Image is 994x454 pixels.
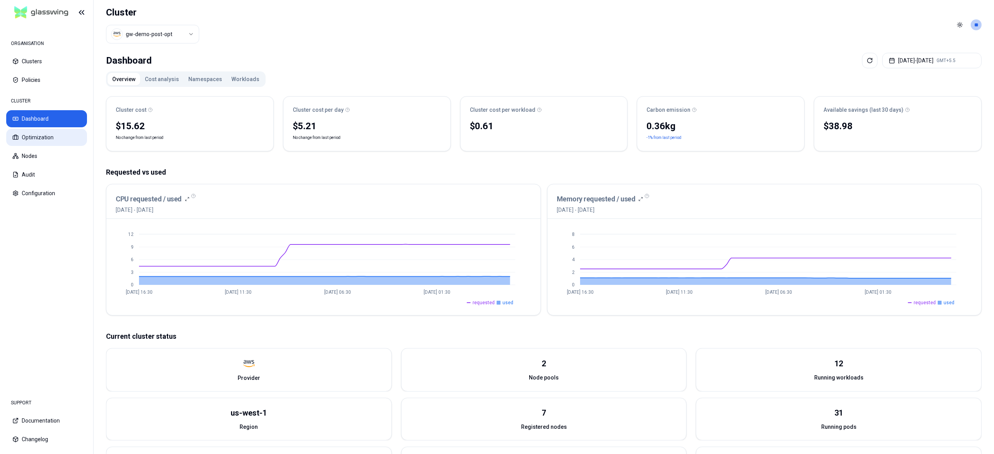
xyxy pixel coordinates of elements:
[293,106,441,114] div: Cluster cost per day
[834,407,843,418] div: 31
[542,358,546,369] div: 2
[572,270,575,275] tspan: 2
[6,129,87,146] button: Optimization
[6,147,87,165] button: Nodes
[502,300,513,306] span: used
[231,407,267,418] div: us-west-1
[131,270,134,275] tspan: 3
[6,431,87,448] button: Changelog
[821,423,857,431] span: Running pods
[283,118,450,151] div: No change from last period
[116,206,189,214] span: [DATE] - [DATE]
[6,185,87,202] button: Configuration
[131,257,134,262] tspan: 6
[470,106,618,114] div: Cluster cost per workload
[521,423,567,431] span: Registered nodes
[824,120,972,132] div: $38.98
[824,106,972,114] div: Available savings (last 30 days)
[6,53,87,70] button: Clusters
[6,412,87,429] button: Documentation
[108,73,140,85] button: Overview
[238,374,260,382] span: Provider
[557,194,636,204] h3: Memory requested / used
[324,289,351,295] tspan: [DATE] 06:30
[529,374,559,381] span: Node pools
[882,53,982,68] button: [DATE]-[DATE]GMT+5.5
[567,289,593,295] tspan: [DATE] 16:30
[646,106,795,114] div: Carbon emission
[572,244,575,250] tspan: 6
[131,244,134,250] tspan: 9
[864,289,891,295] tspan: [DATE] 01:30
[293,120,441,132] div: $5.21
[944,300,954,306] span: used
[106,167,982,178] p: Requested vs used
[227,73,264,85] button: Workloads
[834,358,843,369] div: 12
[814,374,864,381] span: Running workloads
[542,407,546,418] div: 7
[473,300,495,306] span: requested
[557,206,643,214] span: [DATE] - [DATE]
[240,423,258,431] span: Region
[6,71,87,88] button: Policies
[6,110,87,127] button: Dashboard
[116,120,264,132] div: $15.62
[765,289,792,295] tspan: [DATE] 06:30
[106,118,273,151] div: No change from last period
[572,232,575,237] tspan: 8
[106,331,982,342] p: Current cluster status
[184,73,227,85] button: Namespaces
[937,57,956,64] span: GMT+5.5
[424,289,450,295] tspan: [DATE] 01:30
[6,395,87,411] div: SUPPORT
[128,232,134,237] tspan: 12
[470,120,618,132] div: $0.61
[666,289,693,295] tspan: [DATE] 11:30
[6,36,87,51] div: ORGANISATION
[140,73,184,85] button: Cost analysis
[646,120,795,132] div: 0.36 kg
[6,166,87,183] button: Audit
[106,25,199,43] button: Select a value
[646,134,681,142] p: -1% from last period
[572,257,575,262] tspan: 4
[131,282,134,288] tspan: 0
[106,6,199,19] h1: Cluster
[11,3,71,22] img: GlassWing
[914,300,936,306] span: requested
[106,53,152,68] div: Dashboard
[113,30,121,38] img: aws
[126,289,153,295] tspan: [DATE] 16:30
[243,358,255,369] img: aws
[126,30,172,38] div: gw-demo-post-opt
[225,289,252,295] tspan: [DATE] 11:30
[6,93,87,109] div: CLUSTER
[116,106,264,114] div: Cluster cost
[116,194,182,204] h3: CPU requested / used
[572,282,575,288] tspan: 0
